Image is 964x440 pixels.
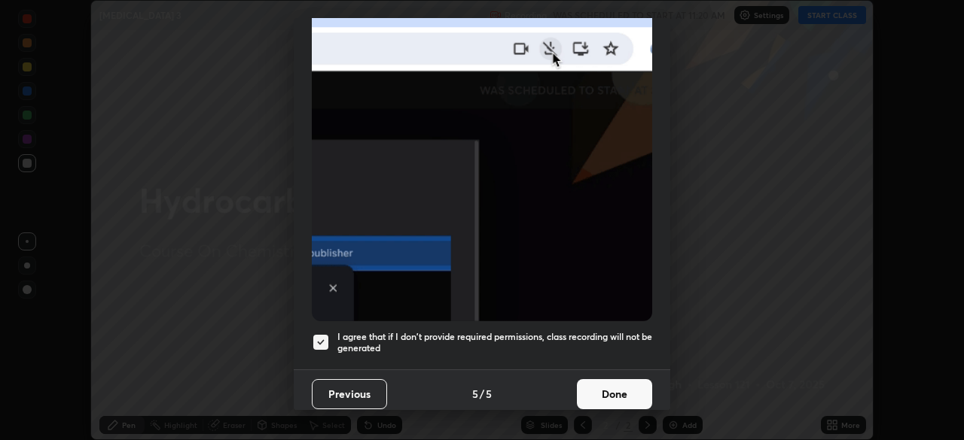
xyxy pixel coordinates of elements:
[312,379,387,409] button: Previous
[577,379,652,409] button: Done
[337,331,652,354] h5: I agree that if I don't provide required permissions, class recording will not be generated
[480,386,484,402] h4: /
[486,386,492,402] h4: 5
[472,386,478,402] h4: 5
